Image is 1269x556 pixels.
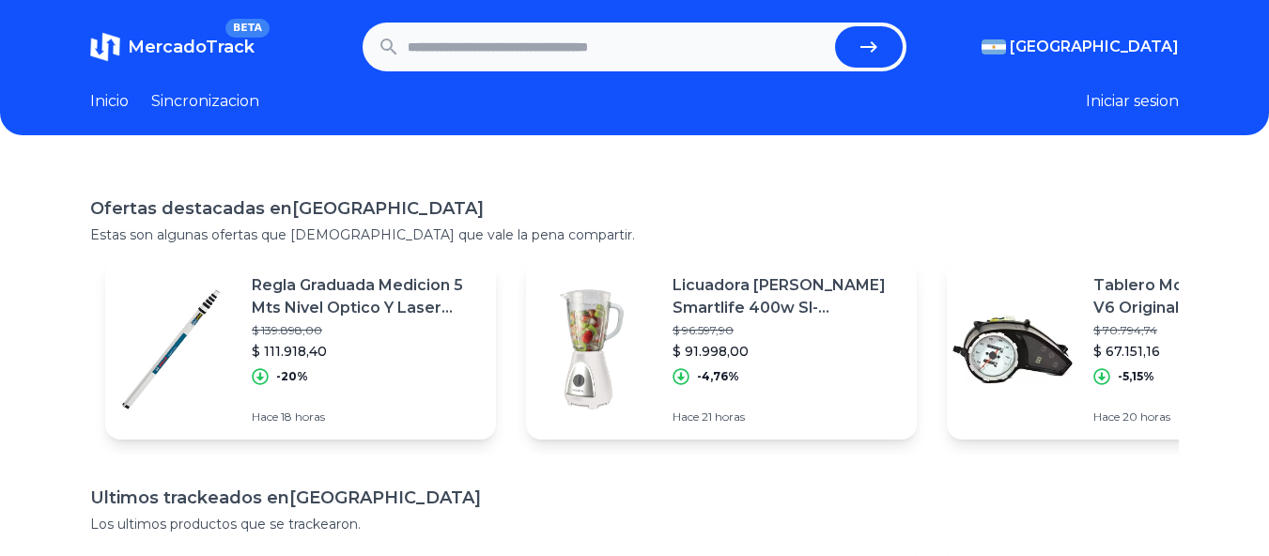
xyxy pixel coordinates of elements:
[252,274,481,319] p: Regla Graduada Medicion 5 Mts Nivel Optico Y Laser [PERSON_NAME] Mm
[1086,90,1179,113] button: Iniciar sesion
[128,37,255,57] span: MercadoTrack
[90,195,1179,222] h1: Ofertas destacadas en [GEOGRAPHIC_DATA]
[673,342,902,361] p: $ 91.998,00
[673,409,902,425] p: Hace 21 horas
[526,259,917,440] a: Featured imageLicuadora [PERSON_NAME] Smartlife 400w Sl-bl1008wpn Color Blanco$ 96.597,90$ 91.998...
[697,369,739,384] p: -4,76%
[1118,369,1154,384] p: -5,15%
[982,36,1179,58] button: [GEOGRAPHIC_DATA]
[982,39,1006,54] img: Argentina
[105,259,496,440] a: Featured imageRegla Graduada Medicion 5 Mts Nivel Optico Y Laser [PERSON_NAME] Mm$ 139.898,00$ 11...
[673,323,902,338] p: $ 96.597,90
[673,274,902,319] p: Licuadora [PERSON_NAME] Smartlife 400w Sl-bl1008wpn Color Blanco
[276,369,308,384] p: -20%
[90,515,1179,533] p: Los ultimos productos que se trackearon.
[90,225,1179,244] p: Estas son algunas ofertas que [DEMOGRAPHIC_DATA] que vale la pena compartir.
[252,409,481,425] p: Hace 18 horas
[90,485,1179,511] h1: Ultimos trackeados en [GEOGRAPHIC_DATA]
[1010,36,1179,58] span: [GEOGRAPHIC_DATA]
[225,19,270,38] span: BETA
[90,32,120,62] img: MercadoTrack
[947,284,1078,415] img: Featured image
[90,90,129,113] a: Inicio
[252,342,481,361] p: $ 111.918,40
[151,90,259,113] a: Sincronizacion
[526,284,658,415] img: Featured image
[105,284,237,415] img: Featured image
[252,323,481,338] p: $ 139.898,00
[90,32,255,62] a: MercadoTrackBETA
